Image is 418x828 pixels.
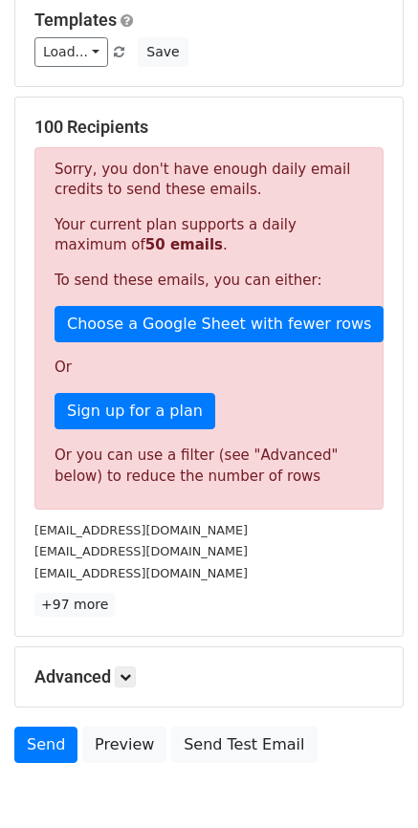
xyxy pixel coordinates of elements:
[34,523,248,537] small: [EMAIL_ADDRESS][DOMAIN_NAME]
[322,736,418,828] iframe: Chat Widget
[14,727,77,763] a: Send
[145,236,223,253] strong: 50 emails
[34,117,384,138] h5: 100 Recipients
[55,271,363,291] p: To send these emails, you can either:
[55,445,363,488] div: Or you can use a filter (see "Advanced" below) to reduce the number of rows
[34,593,115,617] a: +97 more
[55,358,363,378] p: Or
[34,10,117,30] a: Templates
[171,727,317,763] a: Send Test Email
[55,160,363,200] p: Sorry, you don't have enough daily email credits to send these emails.
[34,666,384,687] h5: Advanced
[34,37,108,67] a: Load...
[55,393,215,429] a: Sign up for a plan
[322,736,418,828] div: Widget de chat
[34,544,248,558] small: [EMAIL_ADDRESS][DOMAIN_NAME]
[34,566,248,580] small: [EMAIL_ADDRESS][DOMAIN_NAME]
[82,727,166,763] a: Preview
[55,306,384,342] a: Choose a Google Sheet with fewer rows
[55,215,363,255] p: Your current plan supports a daily maximum of .
[138,37,187,67] button: Save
